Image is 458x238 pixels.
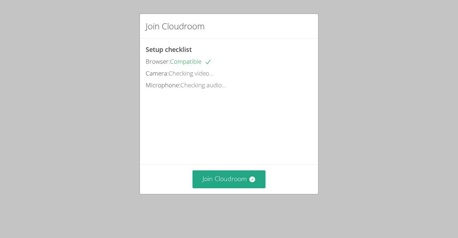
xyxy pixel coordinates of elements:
[146,45,192,54] span: Setup checklist
[169,69,214,77] span: Checking video...
[193,170,266,188] button: Join Cloudroom
[146,20,205,33] h2: Join Cloudroom
[146,81,180,89] span: Microphone:
[146,69,169,77] span: Camera:
[146,57,170,65] span: Browser:
[170,57,211,65] span: Compatible
[180,81,226,89] span: Checking audio...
